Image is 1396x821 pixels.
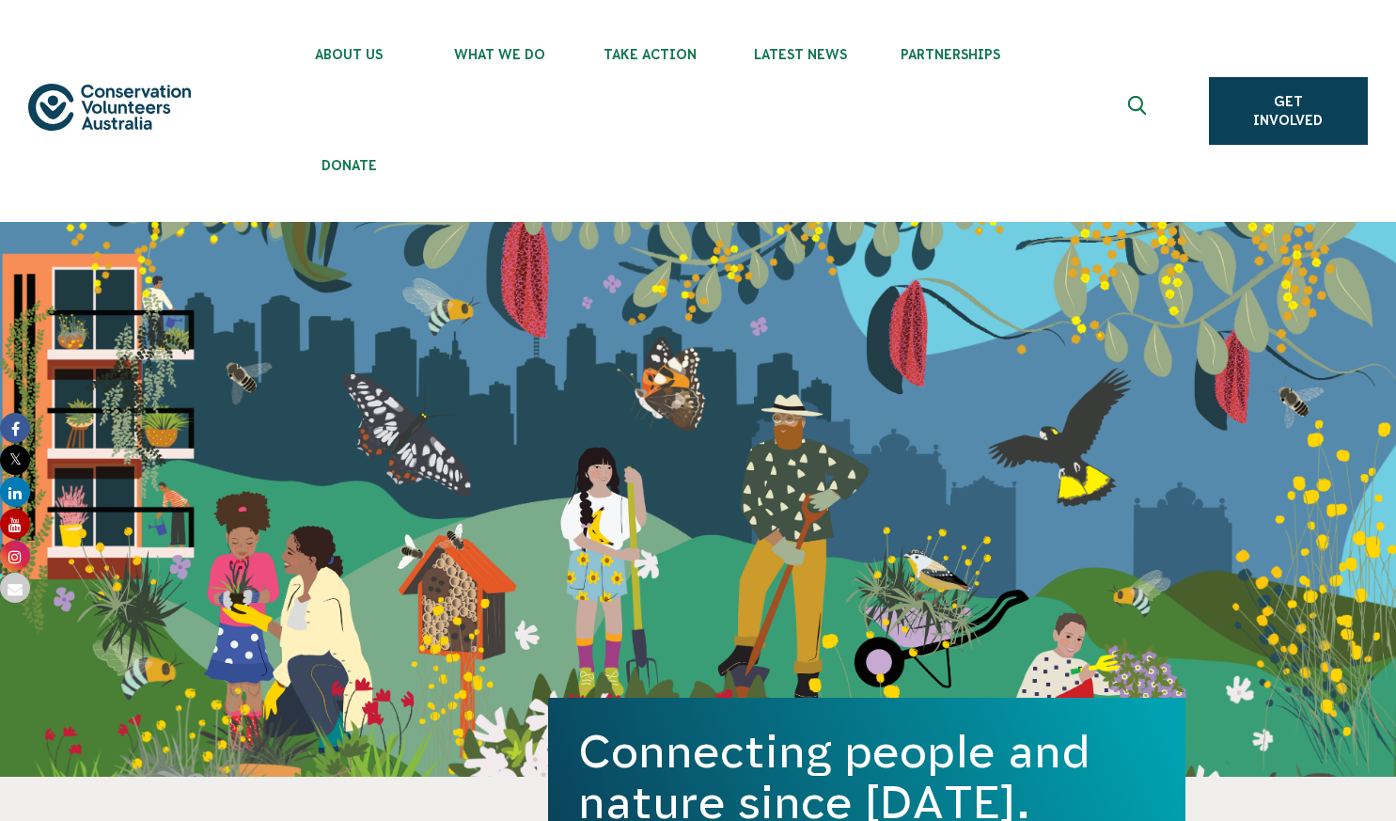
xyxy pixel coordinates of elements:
span: What We Do [424,47,574,62]
span: Expand search box [1127,96,1151,126]
span: Donate [274,158,424,173]
span: Take Action [574,47,725,62]
span: Latest News [725,47,875,62]
a: Get Involved [1209,77,1368,145]
button: Expand search box Close search box [1117,88,1162,134]
img: logo.svg [28,84,191,132]
span: About Us [274,47,424,62]
span: Partnerships [875,47,1026,62]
